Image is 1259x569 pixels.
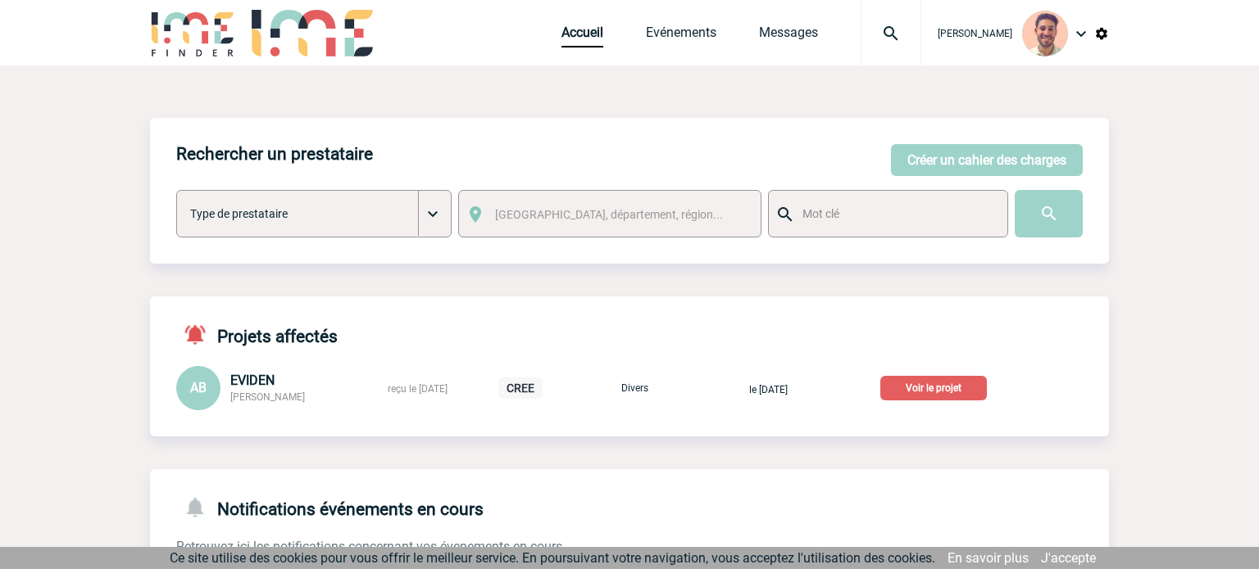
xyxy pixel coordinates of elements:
[948,550,1029,566] a: En savoir plus
[1041,550,1096,566] a: J'accepte
[1022,11,1068,56] img: 132114-0.jpg
[880,376,987,400] p: Voir le projet
[150,10,235,56] img: IME-Finder
[495,208,723,221] span: [GEOGRAPHIC_DATA], département, région...
[190,380,207,395] span: AB
[498,377,543,399] p: CREE
[593,382,675,394] p: Divers
[176,323,338,346] h4: Projets affectés
[561,25,603,47] a: Accueil
[230,373,275,388] span: EVIDEN
[183,495,217,519] img: notifications-24-px-g.png
[798,203,993,224] input: Mot clé
[759,25,818,47] a: Messages
[183,323,217,346] img: notifications-active-24-px-r.png
[749,384,788,395] span: le [DATE]
[388,383,448,395] span: reçu le [DATE]
[176,539,566,554] span: Retrouvez ici les notifications concernant vos évenements en cours.
[938,28,1012,39] span: [PERSON_NAME]
[646,25,716,47] a: Evénements
[176,495,484,519] h4: Notifications événements en cours
[170,550,935,566] span: Ce site utilise des cookies pour vous offrir le meilleur service. En poursuivant votre navigation...
[880,379,993,395] a: Voir le projet
[230,391,305,403] span: [PERSON_NAME]
[176,144,373,164] h4: Rechercher un prestataire
[1015,190,1083,237] input: Submit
